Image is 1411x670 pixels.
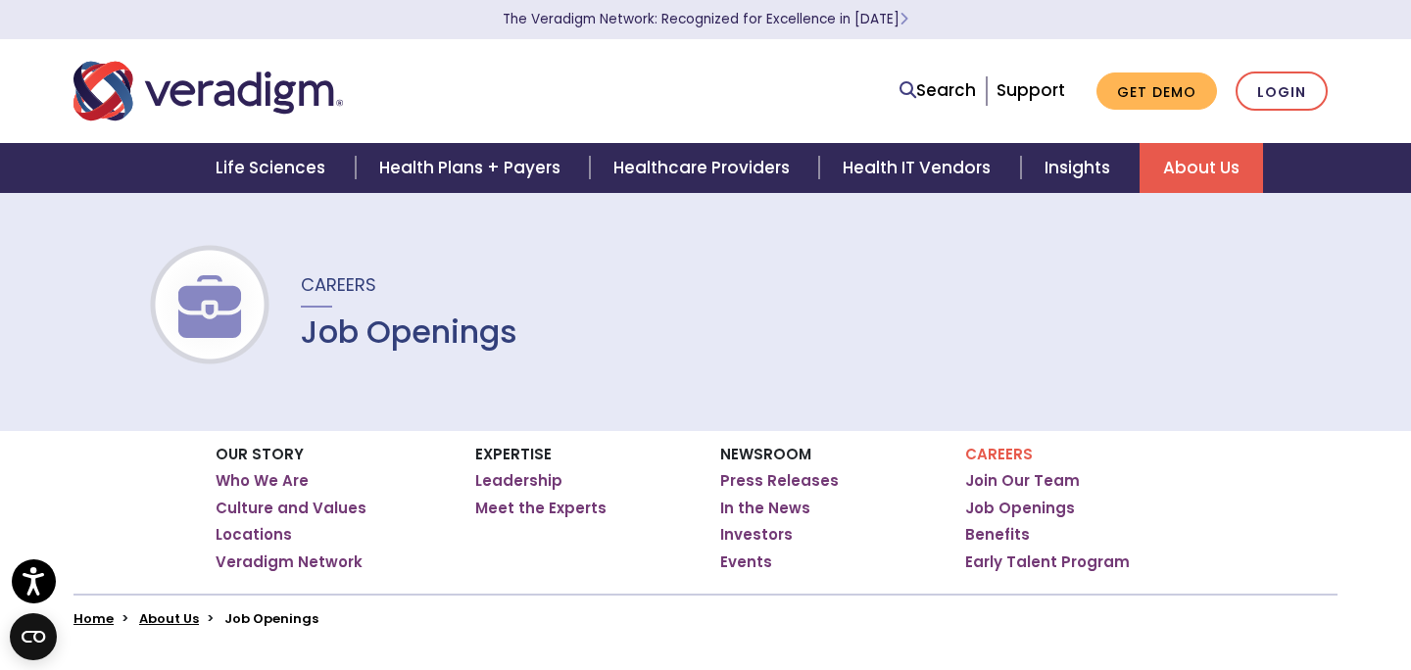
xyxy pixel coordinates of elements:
a: Press Releases [720,471,839,491]
a: Support [997,78,1065,102]
a: In the News [720,499,810,518]
a: Veradigm Network [216,552,363,572]
a: Insights [1021,143,1140,193]
a: Health Plans + Payers [356,143,590,193]
a: Life Sciences [192,143,355,193]
a: Get Demo [1096,72,1217,111]
a: Early Talent Program [965,552,1130,572]
a: Investors [720,525,793,545]
a: Leadership [475,471,562,491]
a: Who We Are [216,471,309,491]
button: Open CMP widget [10,613,57,660]
img: Veradigm logo [73,59,343,123]
a: Events [720,552,772,572]
a: Culture and Values [216,499,366,518]
a: Benefits [965,525,1030,545]
a: Home [73,609,114,628]
h1: Job Openings [301,313,517,351]
span: Careers [301,272,376,297]
span: Learn More [900,10,908,28]
a: Healthcare Providers [590,143,819,193]
a: Login [1236,72,1328,112]
a: Locations [216,525,292,545]
a: Search [900,77,976,104]
a: Health IT Vendors [819,143,1020,193]
a: The Veradigm Network: Recognized for Excellence in [DATE]Learn More [503,10,908,28]
a: Join Our Team [965,471,1080,491]
a: About Us [1140,143,1263,193]
a: Job Openings [965,499,1075,518]
a: Meet the Experts [475,499,607,518]
a: About Us [139,609,199,628]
